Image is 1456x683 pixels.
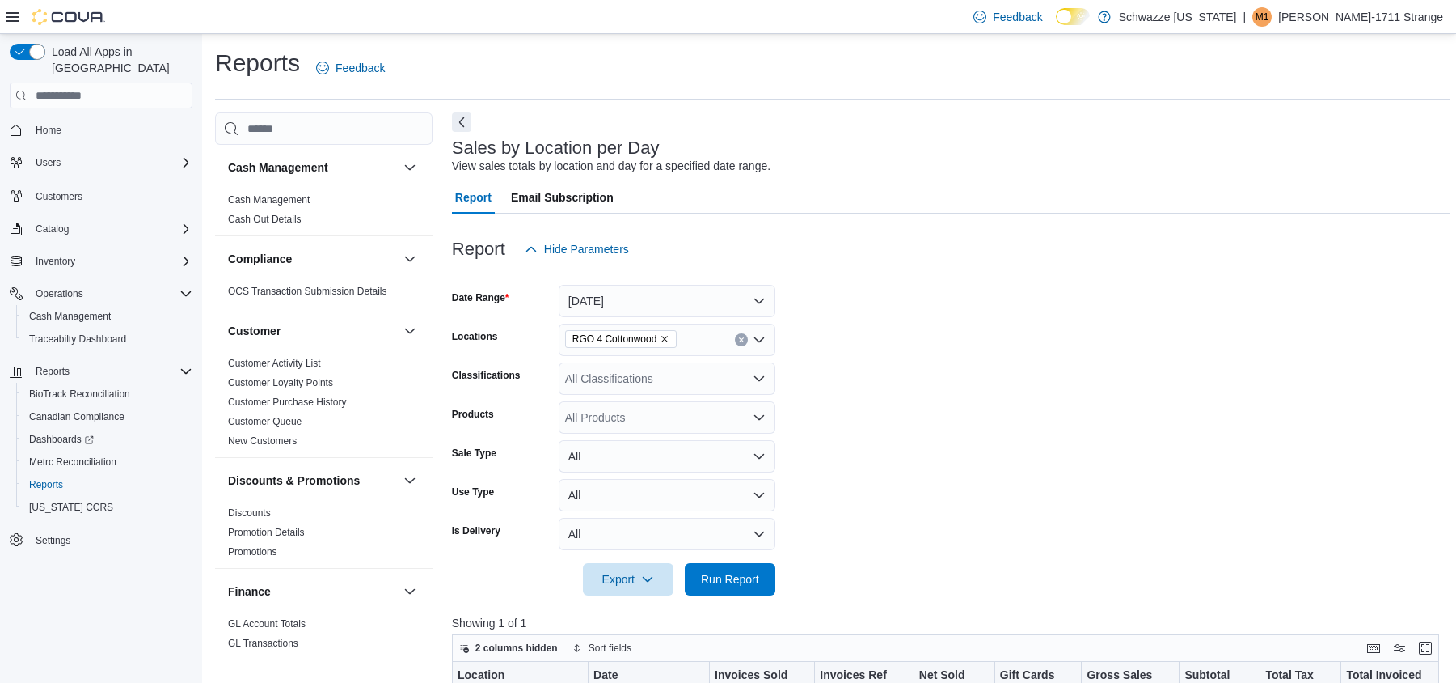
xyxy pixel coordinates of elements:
[228,396,347,409] span: Customer Purchase History
[228,545,277,558] span: Promotions
[32,9,105,25] img: Cova
[23,475,192,494] span: Reports
[452,447,496,460] label: Sale Type
[400,582,420,601] button: Finance
[559,518,775,550] button: All
[228,323,397,339] button: Customer
[228,377,333,388] a: Customer Loyalty Points
[10,112,192,594] nav: Complex example
[753,333,766,346] button: Open list of options
[228,251,397,267] button: Compliance
[29,410,124,423] span: Canadian Compliance
[215,614,433,660] div: Finance
[23,430,100,449] a: Dashboards
[1256,7,1269,27] span: M1
[23,307,117,326] a: Cash Management
[452,615,1450,631] p: Showing 1 of 1
[3,282,199,305] button: Operations
[3,360,199,383] button: Reports
[518,233,635,265] button: Hide Parameters
[452,240,505,259] h3: Report
[228,159,328,176] h3: Cash Management
[215,47,300,79] h1: Reports
[1252,7,1272,27] div: Mick-1711 Strange
[228,397,347,408] a: Customer Purchase History
[29,219,192,239] span: Catalog
[1056,25,1057,26] span: Dark Mode
[23,307,192,326] span: Cash Management
[29,531,77,550] a: Settings
[23,329,133,349] a: Traceabilty Dashboard
[36,534,70,547] span: Settings
[967,1,1049,33] a: Feedback
[452,486,494,498] label: Use Type
[559,479,775,511] button: All
[228,416,302,427] a: Customer Queue
[215,282,433,308] div: Compliance
[23,498,192,517] span: Washington CCRS
[29,121,68,140] a: Home
[753,411,766,424] button: Open list of options
[16,496,199,519] button: [US_STATE] CCRS
[228,583,271,600] h3: Finance
[29,187,89,206] a: Customers
[23,384,137,404] a: BioTrack Reconciliation
[228,638,298,649] a: GL Transactions
[3,184,199,207] button: Customers
[29,388,130,401] span: BioTrack Reconciliation
[400,471,420,490] button: Discounts & Promotions
[228,323,281,339] h3: Customer
[228,213,302,226] span: Cash Out Details
[29,153,67,172] button: Users
[3,218,199,240] button: Catalog
[589,642,631,655] span: Sort fields
[228,473,397,489] button: Discounts & Promotions
[23,430,192,449] span: Dashboards
[475,642,558,655] span: 2 columns hidden
[701,571,759,588] span: Run Report
[685,563,775,596] button: Run Report
[228,507,271,519] a: Discounts
[1056,8,1090,25] input: Dark Mode
[452,138,660,158] h3: Sales by Location per Day
[23,384,192,404] span: BioTrack Reconciliation
[3,250,199,273] button: Inventory
[29,530,192,550] span: Settings
[1278,7,1443,27] p: [PERSON_NAME]-1711 Strange
[16,305,199,328] button: Cash Management
[215,190,433,235] div: Cash Management
[29,310,111,323] span: Cash Management
[228,435,297,447] a: New Customers
[36,255,75,268] span: Inventory
[215,354,433,457] div: Customer
[452,369,521,382] label: Classifications
[400,321,420,341] button: Customer
[23,498,120,517] a: [US_STATE] CCRS
[29,433,94,446] span: Dashboards
[559,285,775,317] button: [DATE]
[310,52,391,84] a: Feedback
[1364,638,1383,658] button: Keyboard shortcuts
[23,329,192,349] span: Traceabilty Dashboard
[228,507,271,520] span: Discounts
[29,252,192,271] span: Inventory
[215,503,433,568] div: Discounts & Promotions
[565,330,677,348] span: RGO 4 Cottonwood
[16,473,199,496] button: Reports
[228,376,333,389] span: Customer Loyalty Points
[228,435,297,448] span: New Customers
[16,405,199,428] button: Canadian Compliance
[228,193,310,206] span: Cash Management
[336,60,385,76] span: Feedback
[36,365,70,378] span: Reports
[511,181,614,214] span: Email Subscription
[23,407,131,426] a: Canadian Compliance
[228,251,292,267] h3: Compliance
[228,637,298,650] span: GL Transactions
[228,415,302,428] span: Customer Queue
[3,118,199,142] button: Home
[228,617,306,630] span: GL Account Totals
[452,291,509,304] label: Date Range
[452,330,498,343] label: Locations
[29,501,113,514] span: [US_STATE] CCRS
